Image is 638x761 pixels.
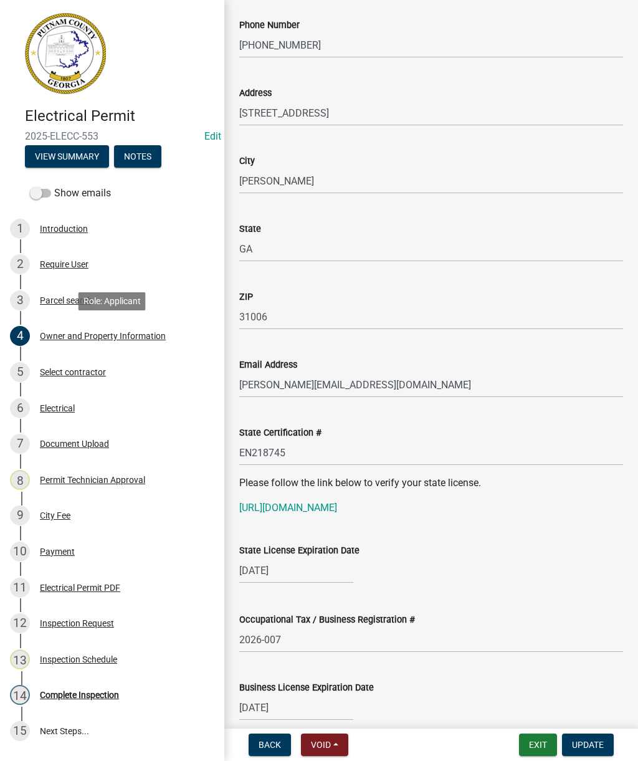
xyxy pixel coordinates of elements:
[114,152,161,162] wm-modal-confirm: Notes
[40,404,75,413] div: Electrical
[10,398,30,418] div: 6
[562,734,614,756] button: Update
[40,224,88,233] div: Introduction
[239,684,374,692] label: Business License Expiration Date
[40,583,120,592] div: Electrical Permit PDF
[10,219,30,239] div: 1
[259,740,281,750] span: Back
[239,157,255,166] label: City
[10,721,30,741] div: 15
[10,542,30,562] div: 10
[239,225,261,234] label: State
[10,578,30,598] div: 11
[239,89,272,98] label: Address
[25,13,106,94] img: Putnam County, Georgia
[311,740,331,750] span: Void
[10,470,30,490] div: 8
[239,616,415,625] label: Occupational Tax / Business Registration #
[10,434,30,454] div: 7
[239,21,300,30] label: Phone Number
[40,439,109,448] div: Document Upload
[40,260,88,269] div: Require User
[40,368,106,376] div: Select contractor
[40,547,75,556] div: Payment
[239,695,353,720] input: mm/dd/yyyy
[40,619,114,628] div: Inspection Request
[40,691,119,699] div: Complete Inspection
[40,511,70,520] div: City Fee
[10,613,30,633] div: 12
[249,734,291,756] button: Back
[10,362,30,382] div: 5
[25,130,199,142] span: 2025-ELECC-553
[10,290,30,310] div: 3
[10,505,30,525] div: 9
[204,130,221,142] a: Edit
[204,130,221,142] wm-modal-confirm: Edit Application Number
[239,547,359,555] label: State License Expiration Date
[30,186,111,201] label: Show emails
[40,296,92,305] div: Parcel search
[301,734,348,756] button: Void
[239,361,297,370] label: Email Address
[114,145,161,168] button: Notes
[239,502,337,514] a: [URL][DOMAIN_NAME]
[10,326,30,346] div: 4
[40,476,145,484] div: Permit Technician Approval
[25,152,109,162] wm-modal-confirm: Summary
[10,649,30,669] div: 13
[79,292,146,310] div: Role: Applicant
[239,293,253,302] label: ZIP
[239,476,623,491] p: Please follow the link below to verify your state license.
[40,332,166,340] div: Owner and Property Information
[519,734,557,756] button: Exit
[40,655,117,664] div: Inspection Schedule
[25,145,109,168] button: View Summary
[25,107,214,125] h4: Electrical Permit
[239,429,321,438] label: State Certification #
[239,558,353,583] input: mm/dd/yyyy
[10,685,30,705] div: 14
[572,740,604,750] span: Update
[10,254,30,274] div: 2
